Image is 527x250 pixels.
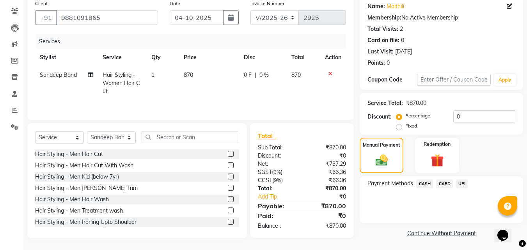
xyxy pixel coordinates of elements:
div: Hair Styling - Men Hair Cut [35,150,103,158]
th: Price [179,49,239,66]
div: Coupon Code [367,76,417,84]
div: Name: [367,2,385,11]
div: Membership: [367,14,401,22]
span: Payment Methods [367,179,413,188]
span: 0 F [244,71,252,79]
div: Hair Styling - Men Ironing Upto Shoulder [35,218,137,226]
div: 2 [400,25,403,33]
span: 870 [184,71,193,78]
div: Hair Styling - Men [PERSON_NAME] Trim [35,184,138,192]
div: Last Visit: [367,48,394,56]
div: ₹870.00 [302,184,352,193]
div: ₹66.36 [302,168,352,176]
button: Apply [494,74,516,86]
div: Paid: [252,211,302,220]
img: _gift.svg [427,152,448,168]
div: ₹870.00 [302,144,352,152]
div: Hair Styling - Men Hair Wash [35,195,109,204]
div: Balance : [252,222,302,230]
div: ₹66.36 [302,176,352,184]
div: Discount: [367,113,392,121]
input: Enter Offer / Coupon Code [417,74,491,86]
a: Continue Without Payment [361,229,522,238]
th: Service [98,49,147,66]
div: ₹870.00 [302,222,352,230]
button: +91 [35,10,57,25]
span: CASH [416,179,433,188]
div: Services [36,34,352,49]
span: 1 [151,71,154,78]
span: 870 [291,71,301,78]
input: Search by Name/Mobile/Email/Code [56,10,158,25]
th: Total [287,49,320,66]
div: Card on file: [367,36,399,44]
span: CARD [436,179,453,188]
span: Total [258,132,276,140]
label: Redemption [424,141,451,148]
span: Sandeep Band [40,71,77,78]
div: ( ) [252,168,302,176]
div: Sub Total: [252,144,302,152]
div: ₹870.00 [302,201,352,211]
div: Hair Styling - Men Treatment wash [35,207,123,215]
label: Manual Payment [363,142,400,149]
div: ₹0 [311,193,352,201]
div: Points: [367,59,385,67]
div: Total: [252,184,302,193]
span: 9% [273,169,281,175]
a: Maithili [387,2,404,11]
th: Disc [239,49,287,66]
div: Service Total: [367,99,403,107]
th: Stylist [35,49,98,66]
div: Payable: [252,201,302,211]
div: Discount: [252,152,302,160]
div: [DATE] [395,48,412,56]
div: No Active Membership [367,14,515,22]
th: Qty [147,49,179,66]
div: Total Visits: [367,25,398,33]
div: Hair Styling - Men Kid (below 7yr) [35,173,119,181]
a: Add Tip [252,193,310,201]
img: _cash.svg [372,153,392,167]
input: Search or Scan [142,131,239,143]
label: Fixed [405,122,417,129]
div: 0 [401,36,404,44]
div: ₹0 [302,211,352,220]
span: Hair Styling - Women Hair Cut [103,71,140,95]
th: Action [320,49,346,66]
div: 0 [387,59,390,67]
span: UPI [456,179,468,188]
div: Net: [252,160,302,168]
span: 0 % [259,71,269,79]
span: SGST [258,168,272,176]
label: Percentage [405,112,430,119]
span: 9% [274,177,281,183]
div: ( ) [252,176,302,184]
div: ₹870.00 [406,99,426,107]
div: Hair Styling - Men Hair Cut With Wash [35,161,133,170]
div: ₹0 [302,152,352,160]
span: | [255,71,256,79]
span: CGST [258,177,272,184]
iframe: chat widget [494,219,519,242]
div: ₹737.29 [302,160,352,168]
